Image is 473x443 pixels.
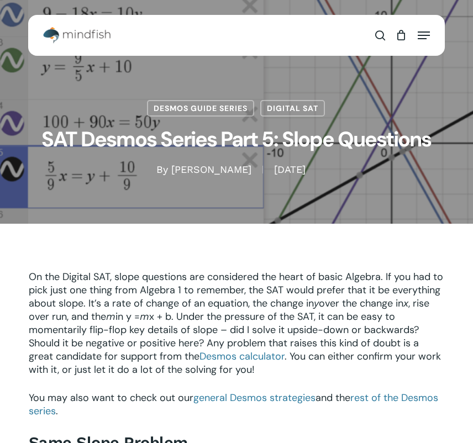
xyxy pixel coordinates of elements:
[29,391,438,418] a: rest of the Desmos series
[28,22,444,49] header: Main Menu
[400,370,458,428] iframe: Chatbot
[171,164,251,175] a: [PERSON_NAME]
[28,117,444,164] h1: SAT Desmos Series Part 5: Slope Questions
[29,270,443,310] span: On the Digital SAT, slope questions are considered the heart of basic Algebra. If you had to pick...
[403,297,408,309] span: x
[147,100,254,117] a: Desmos Guide Series
[418,30,430,41] a: Navigation Menu
[29,391,193,404] span: You may also want to check out our
[29,297,429,323] span: , rise over run, and the
[115,310,140,323] span: in y =
[260,100,325,117] a: Digital SAT
[193,391,316,404] a: general Desmos strategies
[316,391,350,404] span: and the
[29,310,441,376] span: x + b. Under the pressure of the SAT, it can be easy to momentarily flip-flop key details of slop...
[262,166,317,173] span: [DATE]
[199,350,285,363] a: Desmos calculator
[156,166,168,173] span: By
[319,297,403,310] span: over the change in
[391,22,412,49] a: Cart
[43,27,111,44] img: Mindfish Test Prep & Academics
[314,297,319,309] span: y
[106,310,115,322] span: m
[140,310,149,322] span: m
[56,404,58,418] span: .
